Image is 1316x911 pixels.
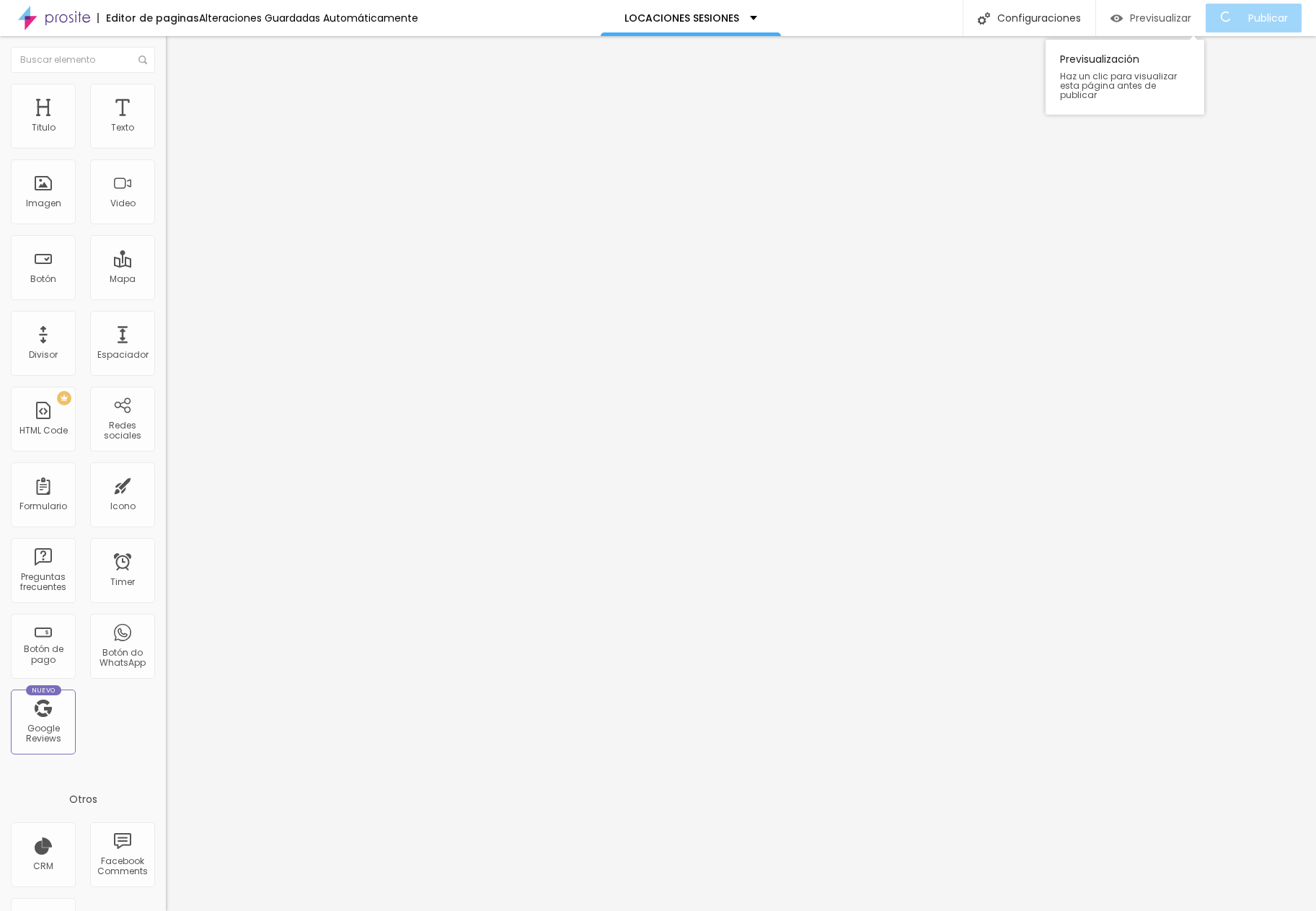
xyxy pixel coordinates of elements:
div: Nuevo [26,685,61,695]
div: Icono [110,501,136,511]
div: Titulo [32,123,56,133]
button: Publicar [1206,4,1302,32]
div: Botón do WhatsApp [94,648,151,669]
div: Imagen [26,198,61,208]
img: view-1.svg [1110,12,1123,25]
div: Botón [30,274,56,284]
span: Publicar [1248,12,1288,24]
span: Haz un clic para visualizar esta página antes de publicar [1060,71,1190,100]
div: Espaciador [97,350,149,360]
img: Icone [978,12,990,25]
button: Previsualizar [1096,4,1206,32]
div: CRM [33,861,53,871]
div: Mapa [110,274,136,284]
span: Previsualizar [1130,12,1191,24]
p: LOCACIONES SESIONES [624,13,739,23]
div: Video [110,198,136,208]
div: Botón de pago [14,644,71,665]
div: Alteraciones Guardadas Automáticamente [199,13,418,23]
iframe: Editor [166,36,1316,911]
input: Buscar elemento [11,47,155,73]
div: Facebook Comments [94,856,151,877]
div: Previsualización [1046,40,1204,115]
div: Preguntas frecuentes [14,572,71,593]
div: Divisor [29,350,58,360]
div: Google Reviews [14,723,71,744]
img: Icone [138,56,147,64]
div: Texto [111,123,134,133]
div: Redes sociales [94,421,151,441]
div: Timer [110,577,135,587]
div: HTML Code [19,426,68,436]
div: Editor de paginas [97,13,199,23]
div: Formulario [19,501,67,511]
